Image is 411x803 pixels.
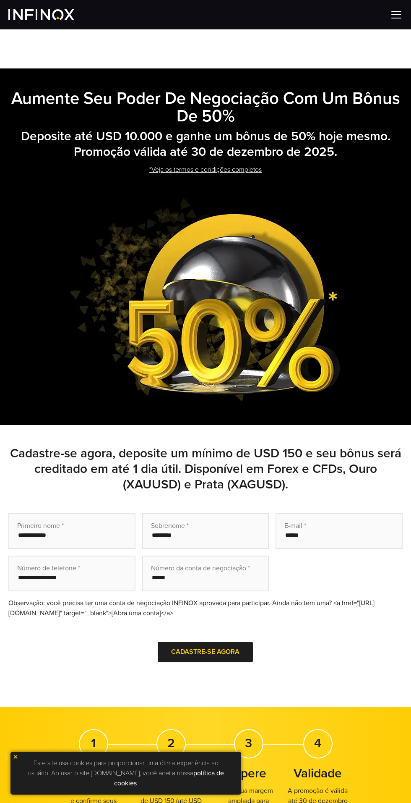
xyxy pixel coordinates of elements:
img: yellow close icon [13,754,18,760]
strong: 1 [91,735,96,751]
strong: Validade [294,766,342,781]
strong: 3 [245,735,252,751]
div: Observação: você precisa ter uma conta de negociação INFINOX aprovada para participar. Ainda não ... [8,598,403,618]
button: Cadastre-se agora [158,642,253,662]
strong: Opere [231,766,266,781]
a: *Veja os termos e condições completos [148,160,263,180]
strong: 2 [167,735,175,751]
span: Cadastre-se agora [171,648,239,656]
h2: Cadastre-se agora, deposite um mínimo de USD 150 e seu bônus será creditado em até 1 dia útil. Di... [8,446,403,492]
p: Este site usa cookies para proporcionar uma ótima experiência ao usuário. Ao usar o site [DOMAIN_... [15,756,237,790]
h2: Deposite até USD 10.000 e ganhe um bônus de 50% hoje mesmo. Promoção válida até 30 de dezembro de... [8,129,403,160]
strong: 4 [314,735,321,751]
strong: Aumente seu poder de negociação com um bônus de 50% [11,88,400,126]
